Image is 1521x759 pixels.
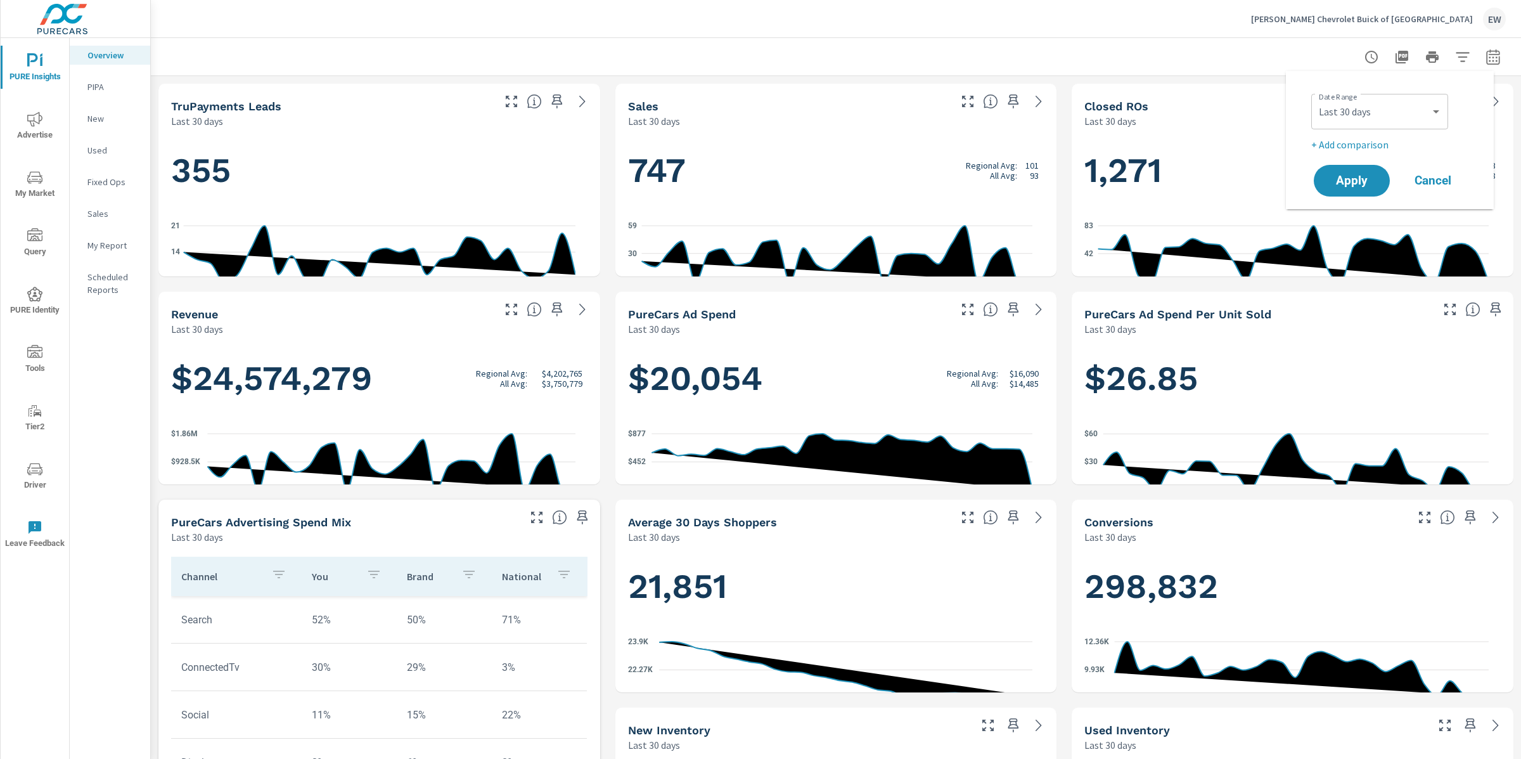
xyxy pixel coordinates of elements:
[1084,357,1501,400] h1: $26.85
[628,149,1044,192] h1: 747
[542,379,582,389] p: $3,750,779
[397,604,492,636] td: 50%
[628,429,646,438] text: $877
[171,221,180,230] text: 21
[527,507,547,528] button: Make Fullscreen
[87,112,140,125] p: New
[1395,165,1471,197] button: Cancel
[1084,321,1136,337] p: Last 30 days
[70,46,150,65] div: Overview
[547,91,567,112] span: Save this to your personalized report
[171,529,223,545] p: Last 30 days
[958,299,978,320] button: Make Fullscreen
[4,403,65,434] span: Tier2
[1084,114,1136,129] p: Last 30 days
[70,268,150,299] div: Scheduled Reports
[527,302,542,317] span: Total sales revenue over the selected date range. [Source: This data is sourced from the dealer’s...
[1480,44,1506,70] button: Select Date Range
[1389,44,1415,70] button: "Export Report to PDF"
[1003,715,1024,736] span: Save this to your personalized report
[492,699,587,731] td: 22%
[983,510,998,525] span: A rolling 30 day total of daily Shoppers on the dealership website, averaged over the selected da...
[1486,91,1506,112] a: See more details in report
[501,299,522,320] button: Make Fullscreen
[1311,137,1473,152] p: + Add comparison
[572,299,593,320] a: See more details in report
[572,507,593,528] span: Save this to your personalized report
[1084,149,1501,192] h1: 1,271
[1440,299,1460,320] button: Make Fullscreen
[628,516,777,529] h5: Average 30 Days Shoppers
[1084,565,1501,608] h1: 298,832
[397,699,492,731] td: 15%
[978,715,998,736] button: Make Fullscreen
[1029,299,1049,320] a: See more details in report
[1460,507,1480,528] span: Save this to your personalized report
[628,249,637,257] text: 30
[547,299,567,320] span: Save this to your personalized report
[171,321,223,337] p: Last 30 days
[1415,507,1435,528] button: Make Fullscreen
[628,637,648,645] text: 23.9K
[958,91,978,112] button: Make Fullscreen
[983,94,998,109] span: Number of vehicles sold by the dealership over the selected date range. [Source: This data is sou...
[87,239,140,252] p: My Report
[1435,715,1455,736] button: Make Fullscreen
[628,100,658,113] h5: Sales
[1084,100,1148,113] h5: Closed ROs
[397,651,492,684] td: 29%
[542,368,582,379] p: $4,202,765
[1010,379,1039,389] p: $14,485
[572,91,593,112] a: See more details in report
[501,91,522,112] button: Make Fullscreen
[971,379,998,389] p: All Avg:
[1460,715,1480,736] span: Save this to your personalized report
[1486,507,1506,528] a: See more details in report
[87,176,140,188] p: Fixed Ops
[171,308,218,321] h5: Revenue
[552,510,567,525] span: This table looks at how you compare to the amount of budget you spend per channel as opposed to y...
[87,81,140,93] p: PIPA
[1084,529,1136,545] p: Last 30 days
[171,429,198,438] text: $1.86M
[983,302,998,317] span: Total cost of media for all PureCars channels for the selected dealership group over the selected...
[181,570,261,583] p: Channel
[87,207,140,220] p: Sales
[312,570,356,583] p: You
[966,160,1017,171] p: Regional Avg:
[171,604,302,636] td: Search
[1440,510,1455,525] span: The number of dealer-specified goals completed by a visitor. [Source: This data is provided by th...
[1084,723,1170,737] h5: Used Inventory
[628,221,637,230] text: 59
[302,651,397,684] td: 30%
[70,109,150,128] div: New
[70,77,150,96] div: PIPA
[70,141,150,160] div: Used
[628,357,1044,400] h1: $20,054
[1025,160,1039,171] p: 101
[4,287,65,318] span: PURE Identity
[171,100,281,113] h5: truPayments Leads
[628,114,680,129] p: Last 30 days
[4,112,65,143] span: Advertise
[1003,91,1024,112] span: Save this to your personalized report
[1,38,69,563] div: nav menu
[70,172,150,191] div: Fixed Ops
[302,604,397,636] td: 52%
[87,271,140,296] p: Scheduled Reports
[4,170,65,201] span: My Market
[87,144,140,157] p: Used
[1084,516,1153,529] h5: Conversions
[1084,637,1109,645] text: 12.36K
[1465,302,1480,317] span: Average cost of advertising per each vehicle sold at the dealer over the selected date range. The...
[500,379,527,389] p: All Avg:
[1450,44,1475,70] button: Apply Filters
[1029,91,1049,112] a: See more details in report
[4,345,65,376] span: Tools
[628,321,680,337] p: Last 30 days
[171,651,302,684] td: ConnectedTv
[1029,715,1049,736] a: See more details in report
[492,651,587,684] td: 3%
[407,570,451,583] p: Brand
[70,236,150,255] div: My Report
